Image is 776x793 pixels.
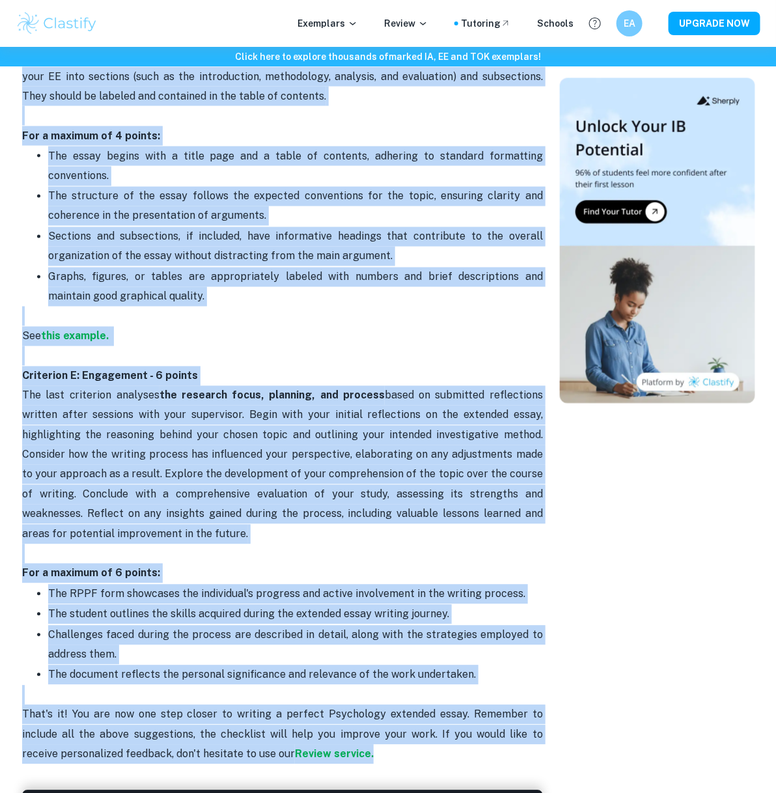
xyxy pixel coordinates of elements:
p: That's it! You are now one step closer to writing a perfect Psychology extended essay. Remember t... [22,686,543,765]
button: UPGRADE NOW [669,12,760,35]
p: This aspect emphasizes of your extended essay. Give attention to proper referencing and include a... [22,27,543,146]
a: this example. [41,330,109,342]
h6: Click here to explore thousands of marked IA, EE and TOK exemplars ! [3,49,773,64]
button: Help and Feedback [584,12,606,35]
strong: the research focus, planning, and process [159,389,385,402]
p: The document reflects the personal significance and relevance of the work undertaken. [48,665,543,685]
button: EA [617,10,643,36]
img: Thumbnail [560,78,755,404]
strong: For a maximum of 4 points: [22,130,160,142]
a: Schools [537,16,574,31]
p: The essay begins with a title page and a table of contents, adhering to standard formatting conve... [48,146,543,186]
p: Exemplars [298,16,358,31]
p: Sections and subsections, if included, have informative headings that contribute to the overall o... [48,227,543,267]
strong: Criterion E: Engagement - 6 points [22,370,198,382]
a: Review service. [295,748,374,760]
h6: EA [622,16,637,31]
strong: For a maximum of 6 points: [22,567,160,579]
p: The RPPF form showcases the individual's progress and active involvement in the writing process. [48,585,543,604]
a: Tutoring [461,16,511,31]
p: See [22,307,543,386]
p: The student outlines the skills acquired during the extended essay writing journey. [48,605,543,624]
img: Clastify logo [16,10,98,36]
p: The structure of the essay follows the expected conventions for the topic, ensuring clarity and c... [48,187,543,227]
p: Challenges faced during the process are described in detail, along with the strategies employed t... [48,626,543,665]
p: Graphs, figures, or tables are appropriately labeled with numbers and brief descriptions and main... [48,268,543,307]
p: Review [384,16,428,31]
p: The last criterion analyses based on submitted reflections written after sessions with your super... [22,386,543,584]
